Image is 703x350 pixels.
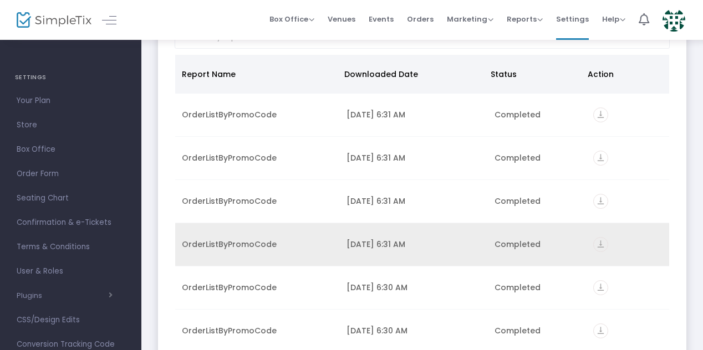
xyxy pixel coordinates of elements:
[507,14,543,24] span: Reports
[593,194,663,209] div: https://go.SimpleTix.com/uab91
[17,313,125,327] span: CSS/Design Edits
[17,142,125,157] span: Box Office
[593,280,663,295] div: https://go.SimpleTix.com/8eqbb
[17,240,125,254] span: Terms & Conditions
[17,191,125,205] span: Seating Chart
[593,194,608,209] i: vertical_align_bottom
[593,280,608,295] i: vertical_align_bottom
[347,325,481,336] div: 8/11/2025 6:30 AM
[182,325,333,336] div: OrderListByPromoCode
[17,94,125,108] span: Your Plan
[593,323,663,338] div: https://go.SimpleTix.com/lur1y
[593,284,608,295] a: vertical_align_bottom
[175,55,338,94] th: Report Name
[593,151,663,166] div: https://go.SimpleTix.com/5itm6
[182,282,333,293] div: OrderListByPromoCode
[556,5,589,33] span: Settings
[484,55,582,94] th: Status
[495,282,580,293] div: Completed
[593,111,608,122] a: vertical_align_bottom
[182,239,333,250] div: OrderListByPromoCode
[495,109,580,120] div: Completed
[593,107,608,122] i: vertical_align_bottom
[17,167,125,181] span: Order Form
[602,14,625,24] span: Help
[593,237,663,252] div: https://go.SimpleTix.com/ax3kk
[447,14,493,24] span: Marketing
[593,154,608,165] a: vertical_align_bottom
[593,151,608,166] i: vertical_align_bottom
[495,195,580,207] div: Completed
[495,325,580,336] div: Completed
[593,237,608,252] i: vertical_align_bottom
[593,240,608,251] a: vertical_align_bottom
[347,195,481,207] div: 8/11/2025 6:31 AM
[17,291,113,300] button: Plugins
[495,152,580,163] div: Completed
[182,195,333,207] div: OrderListByPromoCode
[17,264,125,279] span: User & Roles
[328,5,355,33] span: Venues
[338,55,484,94] th: Downloaded Date
[369,5,394,33] span: Events
[182,109,333,120] div: OrderListByPromoCode
[593,327,608,338] a: vertical_align_bottom
[182,152,333,163] div: OrderListByPromoCode
[15,66,126,89] h4: SETTINGS
[581,55,663,94] th: Action
[17,118,125,132] span: Store
[593,107,663,122] div: https://go.SimpleTix.com/y37kg
[347,239,481,250] div: 8/11/2025 6:31 AM
[495,239,580,250] div: Completed
[347,282,481,293] div: 8/11/2025 6:30 AM
[17,215,125,230] span: Confirmation & e-Tickets
[593,197,608,208] a: vertical_align_bottom
[593,323,608,338] i: vertical_align_bottom
[347,109,481,120] div: 8/11/2025 6:31 AM
[347,152,481,163] div: 8/11/2025 6:31 AM
[407,5,434,33] span: Orders
[269,14,314,24] span: Box Office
